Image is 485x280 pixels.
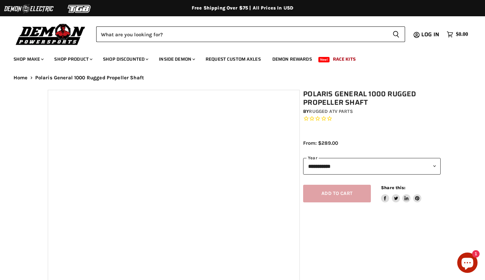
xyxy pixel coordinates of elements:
[98,52,152,66] a: Shop Discounted
[303,108,441,115] div: by
[455,253,480,275] inbox-online-store-chat: Shopify online store chat
[381,185,405,190] span: Share this:
[49,52,97,66] a: Shop Product
[418,32,443,38] a: Log in
[303,115,441,122] span: Rated 0.0 out of 5 stars 0 reviews
[421,30,439,39] span: Log in
[201,52,266,66] a: Request Custom Axles
[96,26,405,42] form: Product
[154,52,199,66] a: Inside Demon
[328,52,361,66] a: Race Kits
[14,75,28,81] a: Home
[303,158,441,175] select: year
[267,52,317,66] a: Demon Rewards
[456,31,468,38] span: $0.00
[303,90,441,107] h1: Polaris General 1000 Rugged Propeller Shaft
[8,52,48,66] a: Shop Make
[309,108,353,114] a: Rugged ATV Parts
[443,29,471,39] a: $0.00
[303,140,338,146] span: From: $289.00
[8,49,466,66] ul: Main menu
[14,22,88,46] img: Demon Powersports
[3,2,54,15] img: Demon Electric Logo 2
[96,26,387,42] input: Search
[318,57,330,62] span: New!
[35,75,144,81] span: Polaris General 1000 Rugged Propeller Shaft
[381,185,421,203] aside: Share this:
[54,2,105,15] img: TGB Logo 2
[387,26,405,42] button: Search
